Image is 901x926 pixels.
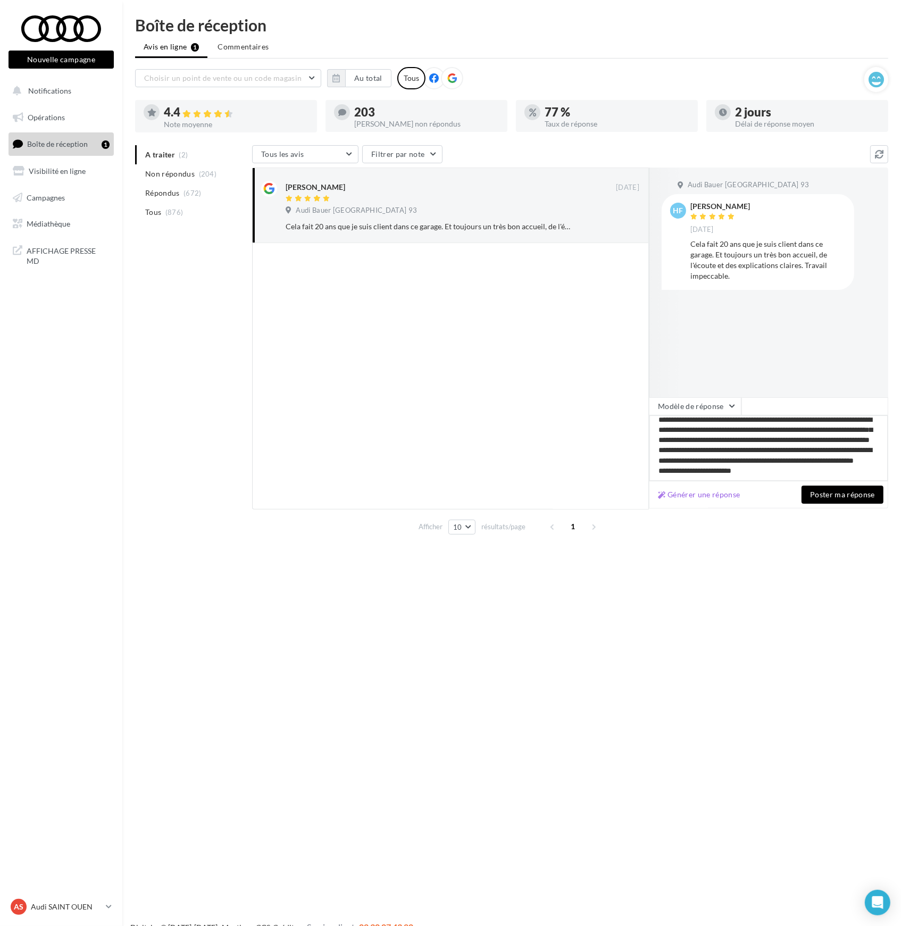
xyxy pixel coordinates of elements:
[28,86,71,95] span: Notifications
[102,140,110,149] div: 1
[135,69,321,87] button: Choisir un point de vente ou un code magasin
[545,120,689,128] div: Taux de réponse
[252,145,358,163] button: Tous les avis
[419,522,443,532] span: Afficher
[135,17,888,33] div: Boîte de réception
[28,113,65,122] span: Opérations
[286,182,345,193] div: [PERSON_NAME]
[345,69,391,87] button: Au total
[145,169,195,179] span: Non répondus
[616,183,639,193] span: [DATE]
[164,121,308,128] div: Note moyenne
[354,106,499,118] div: 203
[735,106,880,118] div: 2 jours
[6,213,116,235] a: Médiathèque
[354,120,499,128] div: [PERSON_NAME] non répondus
[261,149,304,158] span: Tous les avis
[481,522,525,532] span: résultats/page
[397,67,426,89] div: Tous
[27,244,110,266] span: AFFICHAGE PRESSE MD
[545,106,689,118] div: 77 %
[31,902,102,912] p: Audi SAINT OUEN
[865,890,890,915] div: Open Intercom Messenger
[802,486,883,504] button: Poster ma réponse
[6,239,116,271] a: AFFICHAGE PRESSE MD
[165,208,183,216] span: (876)
[199,170,217,178] span: (204)
[145,188,180,198] span: Répondus
[27,139,88,148] span: Boîte de réception
[6,187,116,209] a: Campagnes
[453,523,462,531] span: 10
[9,51,114,69] button: Nouvelle campagne
[145,207,161,218] span: Tous
[29,166,86,176] span: Visibilité en ligne
[183,189,202,197] span: (672)
[649,397,741,415] button: Modèle de réponse
[14,902,23,912] span: AS
[690,239,846,281] div: Cela fait 20 ans que je suis client dans ce garage. Et toujours un très bon accueil, de l'écoute ...
[690,225,714,235] span: [DATE]
[673,205,683,216] span: hf
[735,120,880,128] div: Délai de réponse moyen
[327,69,391,87] button: Au total
[164,106,308,119] div: 4.4
[654,488,745,501] button: Générer une réponse
[688,180,809,190] span: Audi Bauer [GEOGRAPHIC_DATA] 93
[6,106,116,129] a: Opérations
[296,206,417,215] span: Audi Bauer [GEOGRAPHIC_DATA] 93
[448,520,475,535] button: 10
[27,219,70,228] span: Médiathèque
[27,193,65,202] span: Campagnes
[144,73,302,82] span: Choisir un point de vente ou un code magasin
[6,80,112,102] button: Notifications
[218,41,269,52] span: Commentaires
[362,145,443,163] button: Filtrer par note
[690,203,750,210] div: [PERSON_NAME]
[6,132,116,155] a: Boîte de réception1
[565,518,582,535] span: 1
[6,160,116,182] a: Visibilité en ligne
[286,221,570,232] div: Cela fait 20 ans que je suis client dans ce garage. Et toujours un très bon accueil, de l'écoute ...
[9,897,114,917] a: AS Audi SAINT OUEN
